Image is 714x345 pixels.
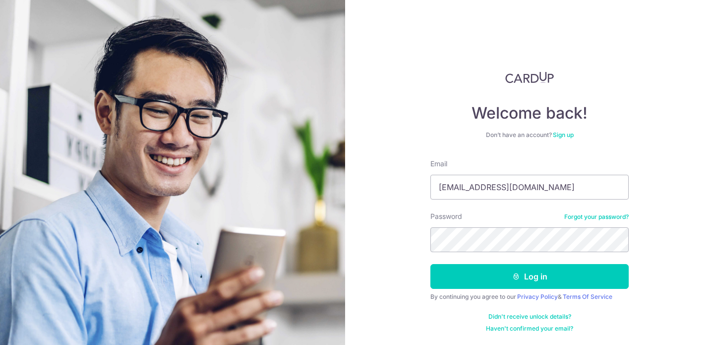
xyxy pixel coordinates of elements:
[553,131,574,138] a: Sign up
[430,264,629,289] button: Log in
[486,325,573,333] a: Haven't confirmed your email?
[430,131,629,139] div: Don’t have an account?
[430,103,629,123] h4: Welcome back!
[430,159,447,169] label: Email
[563,293,612,300] a: Terms Of Service
[564,213,629,221] a: Forgot your password?
[505,71,554,83] img: CardUp Logo
[430,175,629,200] input: Enter your Email
[488,313,571,321] a: Didn't receive unlock details?
[517,293,558,300] a: Privacy Policy
[430,293,629,301] div: By continuing you agree to our &
[430,211,462,221] label: Password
